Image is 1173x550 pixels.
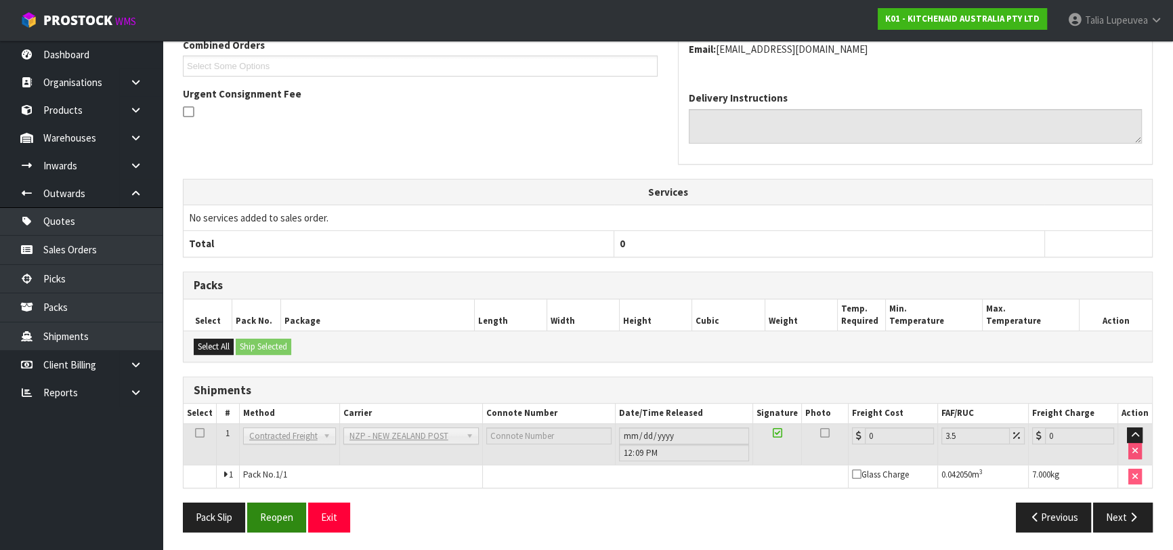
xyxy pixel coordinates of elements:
[837,299,886,331] th: Temp. Required
[217,404,240,423] th: #
[184,404,217,423] th: Select
[194,279,1142,292] h3: Packs
[692,299,765,331] th: Cubic
[183,38,265,52] label: Combined Orders
[236,339,291,355] button: Ship Selected
[848,404,937,423] th: Freight Cost
[1016,503,1092,532] button: Previous
[547,299,619,331] th: Width
[941,427,1010,444] input: Freight Adjustment
[885,13,1040,24] strong: K01 - KITCHENAID AUSTRALIA PTY LTD
[753,404,802,423] th: Signature
[983,299,1080,331] th: Max. Temperature
[620,237,625,250] span: 0
[349,428,461,444] span: NZP - NEW ZEALAND POST
[620,299,692,331] th: Height
[937,465,1028,488] td: m
[689,27,1142,56] address: 102737738 [EMAIL_ADDRESS][DOMAIN_NAME]
[1093,503,1153,532] button: Next
[979,467,983,476] sup: 3
[886,299,983,331] th: Min. Temperature
[865,427,934,444] input: Freight Cost
[184,231,614,257] th: Total
[474,299,547,331] th: Length
[689,43,716,56] strong: email
[239,404,339,423] th: Method
[689,91,788,105] label: Delivery Instructions
[184,179,1152,205] th: Services
[239,465,483,488] td: Pack No.
[1080,299,1152,331] th: Action
[194,384,1142,397] h3: Shipments
[1085,14,1104,26] span: Talia
[232,299,281,331] th: Pack No.
[483,404,615,423] th: Connote Number
[1117,404,1152,423] th: Action
[1106,14,1148,26] span: Lupeuvea
[194,339,234,355] button: Select All
[247,503,306,532] button: Reopen
[615,404,753,423] th: Date/Time Released
[115,15,136,28] small: WMS
[852,469,909,480] span: Glass Charge
[276,469,287,480] span: 1/1
[183,87,301,101] label: Urgent Consignment Fee
[20,12,37,28] img: cube-alt.png
[43,12,112,29] span: ProStock
[249,428,318,444] span: Contracted Freight
[765,299,837,331] th: Weight
[1028,404,1117,423] th: Freight Charge
[183,503,245,532] button: Pack Slip
[339,404,483,423] th: Carrier
[1032,469,1050,480] span: 7.000
[878,8,1047,30] a: K01 - KITCHENAID AUSTRALIA PTY LTD
[280,299,474,331] th: Package
[802,404,849,423] th: Photo
[308,503,350,532] button: Exit
[184,205,1152,231] td: No services added to sales order.
[229,469,233,480] span: 1
[1045,427,1114,444] input: Freight Charge
[226,427,230,439] span: 1
[937,404,1028,423] th: FAF/RUC
[1028,465,1117,488] td: kg
[941,469,972,480] span: 0.042050
[486,427,611,444] input: Connote Number
[184,299,232,331] th: Select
